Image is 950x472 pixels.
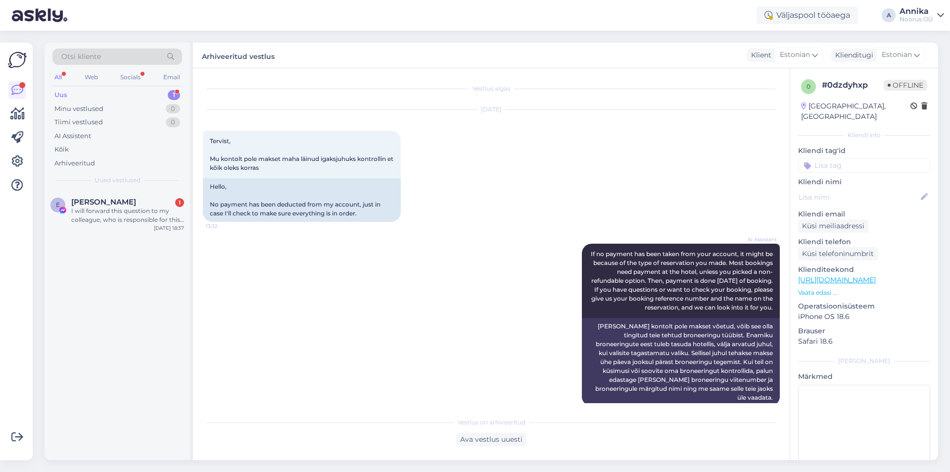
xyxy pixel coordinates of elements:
[54,104,103,114] div: Minu vestlused
[807,83,810,90] span: 0
[780,50,810,60] span: Estonian
[56,201,60,209] span: E
[203,105,780,114] div: [DATE]
[798,275,876,284] a: [URL][DOMAIN_NAME]
[798,209,930,219] p: Kliendi email
[54,145,69,155] div: Kõik
[54,158,95,168] div: Arhiveeritud
[882,8,896,22] div: A
[8,51,27,69] img: Askly Logo
[83,71,100,84] div: Web
[900,15,933,23] div: Noorus OÜ
[798,264,930,275] p: Klienditeekond
[54,90,67,100] div: Uus
[740,236,777,243] span: AI Assistent
[882,50,912,60] span: Estonian
[747,50,771,60] div: Klient
[798,326,930,336] p: Brauser
[798,336,930,347] p: Safari 18.6
[799,192,919,203] input: Lisa nimi
[458,418,525,427] span: Vestlus on arhiveeritud
[798,237,930,247] p: Kliendi telefon
[161,71,182,84] div: Email
[798,219,868,233] div: Küsi meiliaadressi
[54,131,91,141] div: AI Assistent
[95,176,141,185] span: Uued vestlused
[798,177,930,187] p: Kliendi nimi
[884,80,927,91] span: Offline
[900,7,944,23] a: AnnikaNoorus OÜ
[798,247,878,261] div: Küsi telefoninumbrit
[206,222,243,230] span: 13:32
[203,178,401,222] div: Hello, No payment has been deducted from my account, just in case I'll check to make sure everyth...
[582,318,780,406] div: [PERSON_NAME] kontolt pole makset võetud, võib see olla tingitud teie tehtud broneeringu tüübist....
[798,146,930,156] p: Kliendi tag'id
[798,301,930,312] p: Operatsioonisüsteem
[822,79,884,91] div: # 0dzdyhxp
[798,312,930,322] p: iPhone OS 18.6
[166,104,180,114] div: 0
[202,49,275,62] label: Arhiveeritud vestlus
[203,84,780,93] div: Vestlus algas
[456,433,526,446] div: Ava vestlus uuesti
[210,137,395,171] span: Tervist, Mu kontolt pole makset maha läinud igaksjuhuks kontrollin et kõik oleks korras
[71,207,184,224] div: I will forward this question to my colleague, who is responsible for this. The reply will be here...
[757,6,858,24] div: Väljaspool tööaega
[831,50,873,60] div: Klienditugi
[591,250,774,311] span: If no payment has been taken from your account, it might be because of the type of reservation yo...
[166,117,180,127] div: 0
[798,131,930,140] div: Kliendi info
[71,198,136,207] span: Elen Kirjuškin
[175,198,184,207] div: 1
[52,71,64,84] div: All
[54,117,103,127] div: Tiimi vestlused
[168,90,180,100] div: 1
[154,224,184,232] div: [DATE] 18:37
[798,288,930,297] p: Vaata edasi ...
[798,371,930,382] p: Märkmed
[900,7,933,15] div: Annika
[798,158,930,173] input: Lisa tag
[798,357,930,366] div: [PERSON_NAME]
[118,71,142,84] div: Socials
[801,101,910,122] div: [GEOGRAPHIC_DATA], [GEOGRAPHIC_DATA]
[61,52,101,62] span: Otsi kliente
